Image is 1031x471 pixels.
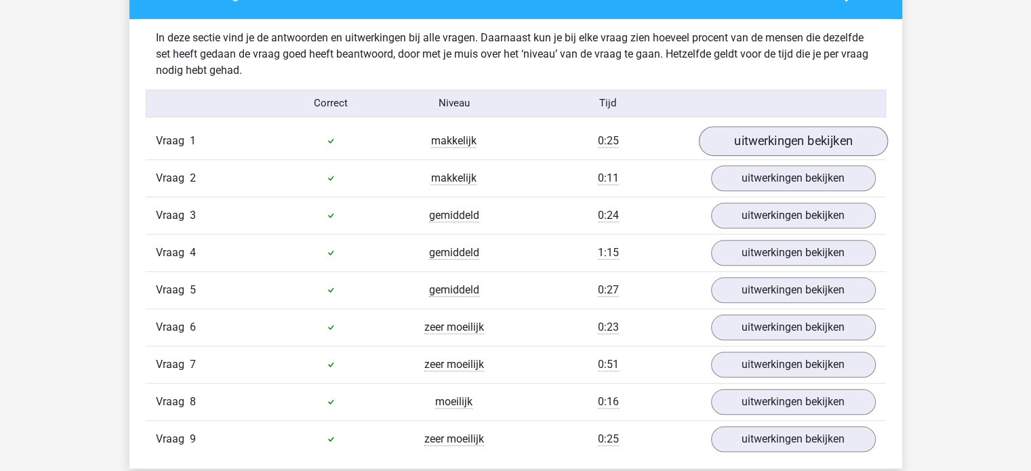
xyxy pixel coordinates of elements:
[156,133,190,149] span: Vraag
[190,171,196,184] span: 2
[429,246,479,260] span: gemiddeld
[156,319,190,335] span: Vraag
[711,426,876,452] a: uitwerkingen bekijken
[711,165,876,191] a: uitwerkingen bekijken
[711,203,876,228] a: uitwerkingen bekijken
[269,96,392,111] div: Correct
[435,395,472,409] span: moeilijk
[431,134,477,148] span: makkelijk
[424,432,484,446] span: zeer moeilijk
[392,96,516,111] div: Niveau
[598,358,619,371] span: 0:51
[711,240,876,266] a: uitwerkingen bekijken
[711,389,876,415] a: uitwerkingen bekijken
[431,171,477,185] span: makkelijk
[156,282,190,298] span: Vraag
[156,207,190,224] span: Vraag
[190,134,196,147] span: 1
[156,356,190,373] span: Vraag
[515,96,700,111] div: Tijd
[429,283,479,297] span: gemiddeld
[424,358,484,371] span: zeer moeilijk
[156,431,190,447] span: Vraag
[190,358,196,371] span: 7
[190,395,196,408] span: 8
[598,171,619,185] span: 0:11
[598,246,619,260] span: 1:15
[429,209,479,222] span: gemiddeld
[711,352,876,377] a: uitwerkingen bekijken
[598,321,619,334] span: 0:23
[156,394,190,410] span: Vraag
[424,321,484,334] span: zeer moeilijk
[190,432,196,445] span: 9
[190,321,196,333] span: 6
[598,395,619,409] span: 0:16
[190,246,196,259] span: 4
[190,209,196,222] span: 3
[598,432,619,446] span: 0:25
[698,126,887,156] a: uitwerkingen bekijken
[190,283,196,296] span: 5
[598,283,619,297] span: 0:27
[598,134,619,148] span: 0:25
[156,245,190,261] span: Vraag
[156,170,190,186] span: Vraag
[711,314,876,340] a: uitwerkingen bekijken
[146,30,886,79] div: In deze sectie vind je de antwoorden en uitwerkingen bij alle vragen. Daarnaast kun je bij elke v...
[598,209,619,222] span: 0:24
[711,277,876,303] a: uitwerkingen bekijken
